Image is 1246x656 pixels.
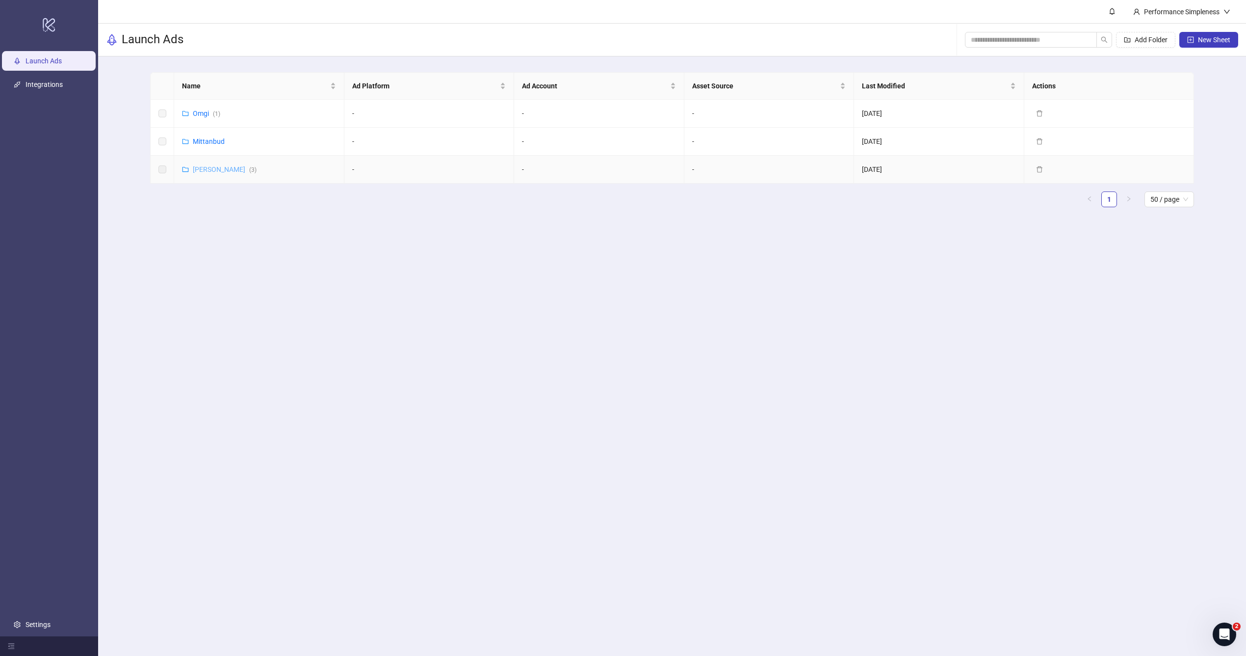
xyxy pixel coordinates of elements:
iframe: Intercom live chat [1213,623,1236,646]
span: bell [1109,8,1116,15]
a: Omgi(1) [193,109,220,117]
span: 2 [1233,623,1241,630]
th: Asset Source [684,73,855,100]
td: - [514,100,684,128]
span: delete [1036,138,1043,145]
span: left [1087,196,1092,202]
span: folder [182,138,189,145]
td: - [344,128,515,156]
span: folder-add [1124,36,1131,43]
td: [DATE] [854,128,1024,156]
span: Name [182,81,328,91]
td: - [514,156,684,184]
a: Settings [26,621,51,629]
th: Name [174,73,344,100]
button: right [1121,191,1137,207]
td: - [344,100,515,128]
span: menu-fold [8,643,15,650]
span: Ad Platform [352,81,498,91]
span: folder [182,166,189,173]
span: Ad Account [522,81,668,91]
span: Last Modified [862,81,1008,91]
th: Ad Platform [344,73,515,100]
a: 1 [1102,192,1116,207]
a: Integrations [26,81,63,88]
th: Actions [1024,73,1194,100]
span: ( 1 ) [213,110,220,117]
td: [DATE] [854,156,1024,184]
li: Next Page [1121,191,1137,207]
li: Previous Page [1082,191,1097,207]
h3: Launch Ads [122,32,183,48]
span: 50 / page [1150,192,1188,207]
th: Ad Account [514,73,684,100]
a: Mittanbud [193,137,225,145]
td: - [344,156,515,184]
td: [DATE] [854,100,1024,128]
span: Asset Source [692,81,838,91]
span: rocket [106,34,118,46]
span: New Sheet [1198,36,1230,44]
a: [PERSON_NAME](3) [193,165,257,173]
span: right [1126,196,1132,202]
button: Add Folder [1116,32,1175,48]
th: Last Modified [854,73,1024,100]
div: Performance Simpleness [1140,6,1223,17]
button: New Sheet [1179,32,1238,48]
button: left [1082,191,1097,207]
span: ( 3 ) [249,166,257,173]
li: 1 [1101,191,1117,207]
span: plus-square [1187,36,1194,43]
td: - [684,128,855,156]
span: folder [182,110,189,117]
span: user [1133,8,1140,15]
span: delete [1036,166,1043,173]
div: Page Size [1144,191,1194,207]
td: - [684,156,855,184]
span: delete [1036,110,1043,117]
span: down [1223,8,1230,15]
span: search [1101,36,1108,43]
a: Launch Ads [26,57,62,65]
td: - [514,128,684,156]
span: Add Folder [1135,36,1168,44]
td: - [684,100,855,128]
